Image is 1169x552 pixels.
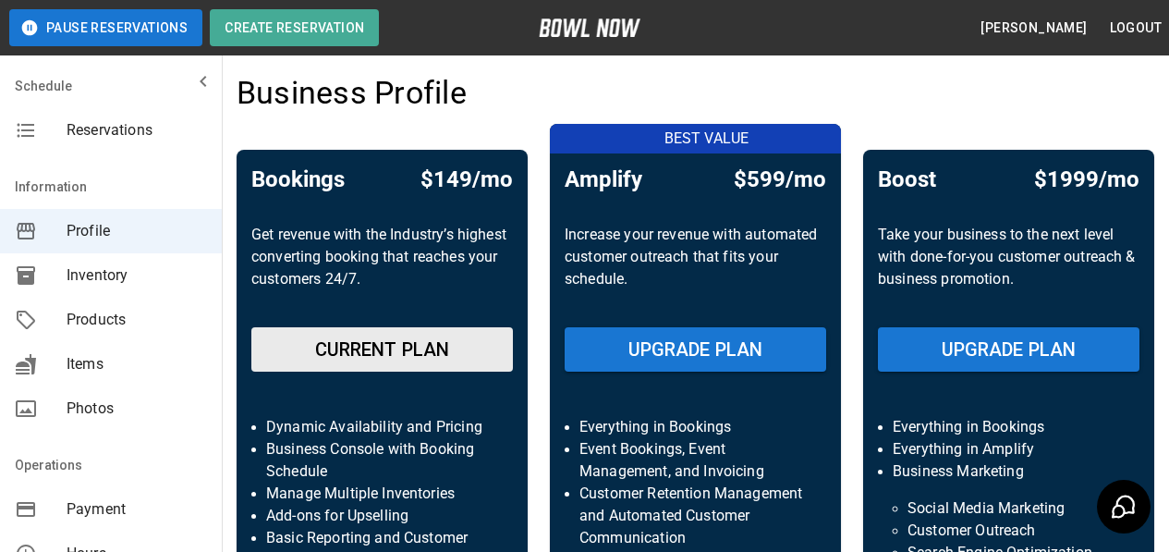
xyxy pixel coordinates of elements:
span: Photos [67,398,207,420]
h4: Business Profile [237,74,467,113]
p: Customer Retention Management and Automated Customer Communication [579,483,811,549]
p: Social Media Marketing [907,497,1110,520]
p: Everything in Bookings [579,416,811,438]
p: Increase your revenue with automated customer outreach that fits your schedule. [565,224,826,313]
h5: Boost [878,165,936,194]
p: Event Bookings, Event Management, and Invoicing [579,438,811,483]
p: Manage Multiple Inventories [266,483,498,505]
p: Everything in Bookings [893,416,1125,438]
h5: $599/mo [734,165,826,194]
button: Pause Reservations [9,9,202,46]
p: Customer Outreach [907,520,1110,542]
h6: UPGRADE PLAN [942,335,1077,364]
button: UPGRADE PLAN [878,327,1139,372]
p: BEST VALUE [561,128,852,150]
p: Business Marketing [893,460,1125,483]
button: [PERSON_NAME] [973,11,1094,45]
p: Take your business to the next level with done-for-you customer outreach & business promotion. [878,224,1139,313]
button: Logout [1102,11,1169,45]
span: Profile [67,220,207,242]
p: Dynamic Availability and Pricing [266,416,498,438]
p: Business Console with Booking Schedule [266,438,498,483]
h5: Bookings [251,165,345,194]
h5: $149/mo [420,165,513,194]
h5: $1999/mo [1034,165,1139,194]
span: Payment [67,498,207,521]
img: logo [539,18,640,37]
p: Add-ons for Upselling [266,505,498,527]
h5: Amplify [565,165,642,194]
p: Everything in Amplify [893,438,1125,460]
span: Reservations [67,119,207,141]
span: Items [67,353,207,375]
h6: UPGRADE PLAN [628,335,763,364]
span: Products [67,309,207,331]
span: Inventory [67,264,207,287]
p: Get revenue with the Industry’s highest converting booking that reaches your customers 24/7. [251,224,513,313]
button: Create Reservation [210,9,379,46]
button: UPGRADE PLAN [565,327,826,372]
